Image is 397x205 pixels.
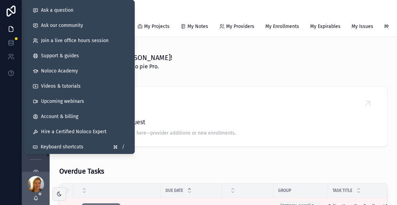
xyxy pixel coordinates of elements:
[27,139,132,155] button: Keyboard shortcuts/
[144,23,170,30] span: My Projects
[41,7,73,14] span: Ask a question
[27,33,132,48] a: Join a live office hours session
[68,117,379,127] span: New Client Service Request
[22,40,50,172] div: scrollable content
[41,68,78,75] span: Noloco Academy
[265,20,299,34] a: My Enrollments
[41,22,83,29] span: Ask our community
[352,23,373,30] span: My Issues
[265,23,299,30] span: My Enrollments
[41,113,78,120] span: Account & billing
[41,83,81,90] span: Videos & tutorials
[41,52,79,59] span: Support & guides
[310,23,340,30] span: My Expirables
[27,18,132,33] a: Ask our community
[27,124,132,139] button: Hire a Certified Noloco Expert
[181,20,208,34] a: My Notes
[120,144,126,150] span: /
[27,109,132,124] a: Account & billing
[165,188,183,193] span: Due Date
[187,23,208,30] span: My Notes
[352,20,373,34] a: My Issues
[310,20,340,34] a: My Expirables
[27,48,132,64] a: Support & guides
[41,37,109,44] span: Join a live office hours session
[219,20,254,34] a: My Providers
[27,79,132,94] a: Videos & tutorials
[41,144,83,150] span: Keyboard shortcuts
[68,130,379,137] span: Submit client add-on requests here—provider additions or new enrollments.
[27,3,132,18] button: Ask a question
[27,94,132,109] a: Upcoming webinars
[333,188,352,193] span: Task Title
[41,128,106,135] span: Hire a Certified Noloco Expert
[41,98,84,105] span: Upcoming webinars
[59,166,104,176] h3: Overdue Tasks
[226,23,254,30] span: My Providers
[137,20,170,34] a: My Projects
[27,64,132,79] a: Noloco Academy
[278,188,291,193] span: Group
[60,87,387,146] a: New Client Service RequestSubmit client add-on requests here—provider additions or new enrollments.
